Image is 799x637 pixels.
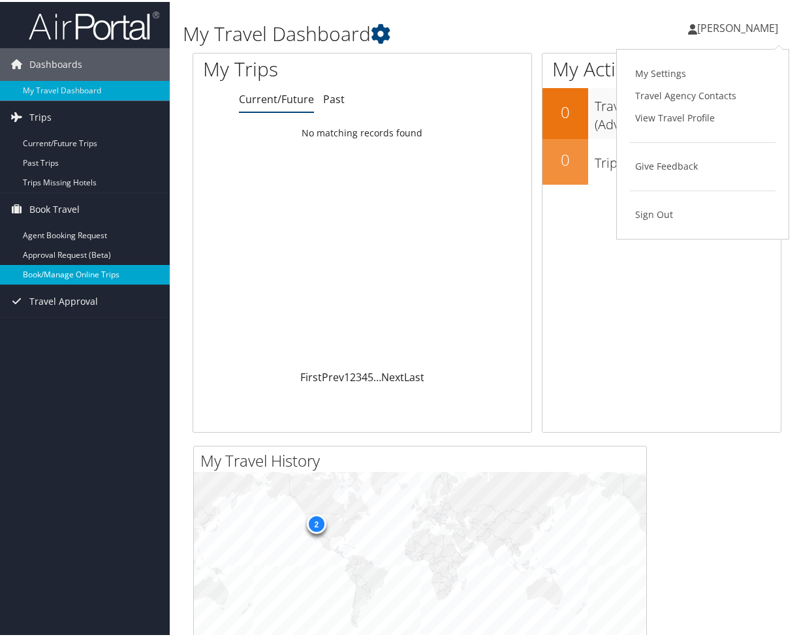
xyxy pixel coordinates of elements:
[29,191,80,224] span: Book Travel
[404,368,424,382] a: Last
[200,448,646,470] h2: My Travel History
[630,83,775,105] a: Travel Agency Contacts
[368,368,373,382] a: 5
[322,368,344,382] a: Prev
[193,119,531,143] td: No matching records found
[381,368,404,382] a: Next
[697,19,778,33] span: [PERSON_NAME]
[542,147,588,169] h2: 0
[239,90,314,104] a: Current/Future
[306,512,326,532] div: 2
[630,61,775,83] a: My Settings
[350,368,356,382] a: 2
[362,368,368,382] a: 4
[29,46,82,79] span: Dashboards
[356,368,362,382] a: 3
[542,86,781,136] a: 0Travel Approvals Pending (Advisor Booked)
[688,7,791,46] a: [PERSON_NAME]
[542,54,781,81] h1: My Action Items
[542,137,781,183] a: 0Trips Missing Hotels
[300,368,322,382] a: First
[203,54,381,81] h1: My Trips
[183,18,588,46] h1: My Travel Dashboard
[595,146,781,170] h3: Trips Missing Hotels
[344,368,350,382] a: 1
[595,89,781,132] h3: Travel Approvals Pending (Advisor Booked)
[630,153,775,176] a: Give Feedback
[373,368,381,382] span: …
[29,283,98,316] span: Travel Approval
[29,99,52,132] span: Trips
[630,105,775,127] a: View Travel Profile
[29,8,159,39] img: airportal-logo.png
[542,99,588,121] h2: 0
[630,202,775,224] a: Sign Out
[323,90,345,104] a: Past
